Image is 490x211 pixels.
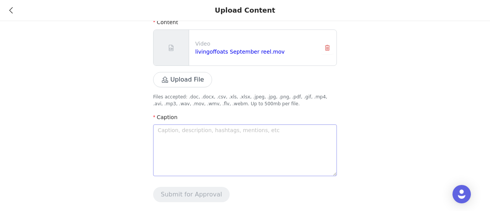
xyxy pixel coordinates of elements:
[153,72,212,87] button: Upload File
[153,187,230,202] button: Submit for Approval
[195,49,285,55] a: livingoffoats September reel.mov
[215,6,275,15] div: Upload Content
[195,40,315,48] p: Video
[153,93,337,107] p: Files accepted: .doc, .docx, .csv, .xls, .xlsx, .jpeg, .jpg, .png, .pdf, .gif, .mp4, .avi, .mp3, ...
[153,19,178,25] label: Content
[153,77,212,83] span: Upload File
[452,185,471,203] div: Open Intercom Messenger
[153,114,178,120] label: Caption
